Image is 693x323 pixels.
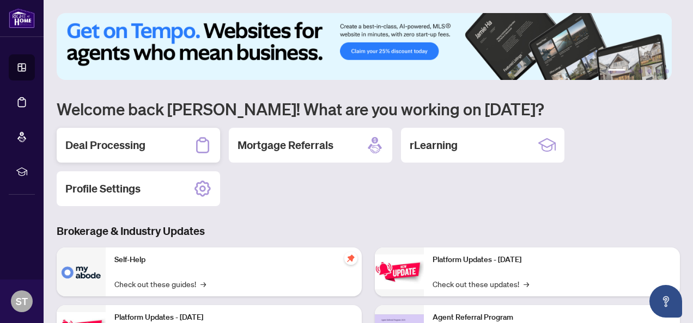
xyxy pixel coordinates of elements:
span: → [200,278,206,290]
h1: Welcome back [PERSON_NAME]! What are you working on [DATE]? [57,98,680,119]
span: ST [16,294,28,309]
span: pushpin [344,252,357,265]
a: Check out these guides!→ [114,278,206,290]
p: Platform Updates - [DATE] [433,254,671,266]
img: Self-Help [57,247,106,296]
img: logo [9,8,35,28]
a: Check out these updates!→ [433,278,529,290]
img: Slide 0 [57,13,672,80]
span: → [524,278,529,290]
button: Open asap [649,285,682,318]
h2: Deal Processing [65,138,145,153]
button: 2 [630,69,634,73]
h3: Brokerage & Industry Updates [57,223,680,239]
button: 1 [608,69,625,73]
h2: rLearning [410,138,458,153]
img: Platform Updates - June 23, 2025 [375,254,424,289]
h2: Profile Settings [65,181,141,196]
h2: Mortgage Referrals [238,138,333,153]
button: 5 [656,69,660,73]
button: 3 [639,69,643,73]
p: Self-Help [114,254,353,266]
button: 6 [665,69,669,73]
button: 4 [647,69,652,73]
